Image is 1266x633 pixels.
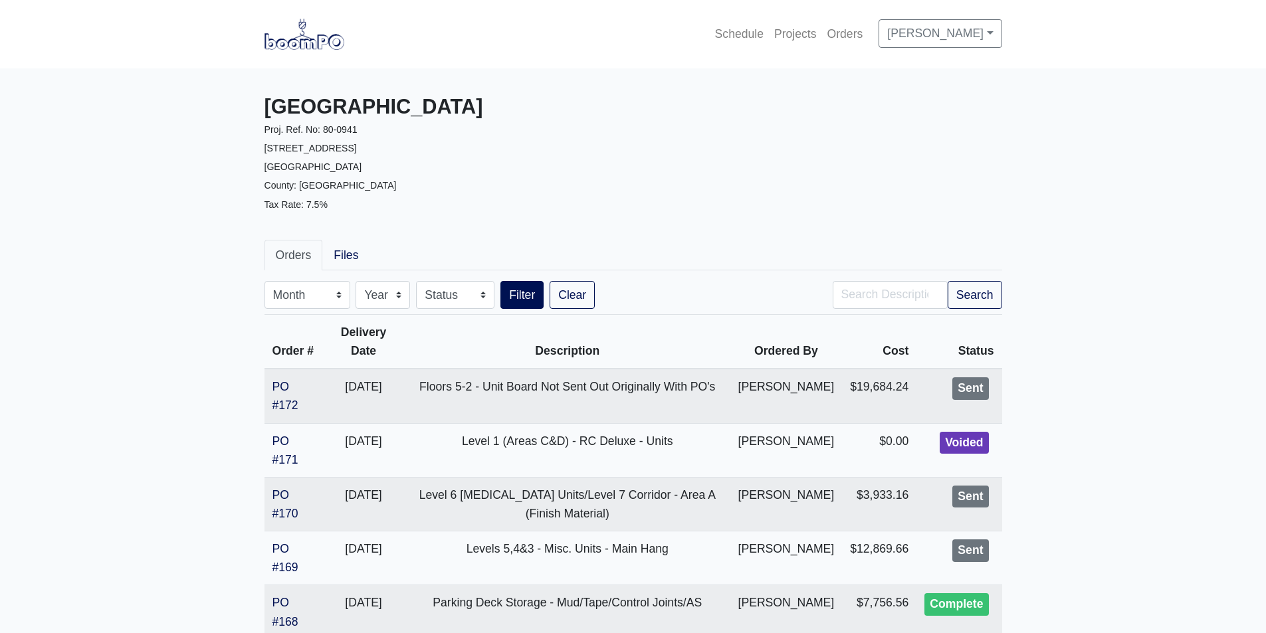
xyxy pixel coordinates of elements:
th: Ordered By [730,315,843,369]
th: Order # [264,315,323,369]
div: Sent [952,486,988,508]
th: Delivery Date [322,315,405,369]
td: $12,869.66 [842,531,916,585]
td: [DATE] [322,423,405,477]
a: PO #172 [272,380,298,412]
div: Complete [924,593,988,616]
small: County: [GEOGRAPHIC_DATA] [264,180,397,191]
td: Level 6 [MEDICAL_DATA] Units/Level 7 Corridor - Area A (Finish Material) [405,477,730,531]
td: Levels 5,4&3 - Misc. Units - Main Hang [405,531,730,585]
td: Level 1 (Areas C&D) - RC Deluxe - Units [405,423,730,477]
h3: [GEOGRAPHIC_DATA] [264,95,623,120]
a: Clear [550,281,595,309]
th: Description [405,315,730,369]
td: Floors 5-2 - Unit Board Not Sent Out Originally With PO's [405,369,730,423]
td: $19,684.24 [842,369,916,423]
img: boomPO [264,19,344,49]
a: Projects [769,19,822,48]
td: [PERSON_NAME] [730,369,843,423]
td: $3,933.16 [842,477,916,531]
td: [PERSON_NAME] [730,531,843,585]
small: [GEOGRAPHIC_DATA] [264,161,362,172]
div: Sent [952,377,988,400]
div: Sent [952,539,988,562]
td: [DATE] [322,477,405,531]
a: Schedule [710,19,769,48]
input: Search [833,281,948,309]
a: [PERSON_NAME] [879,19,1002,47]
a: PO #169 [272,542,298,574]
td: [DATE] [322,531,405,585]
td: [DATE] [322,369,405,423]
a: PO #170 [272,488,298,520]
div: Voided [940,432,988,454]
small: [STREET_ADDRESS] [264,143,357,153]
th: Status [916,315,1002,369]
td: $0.00 [842,423,916,477]
button: Search [948,281,1002,309]
a: Orders [264,240,323,270]
td: [PERSON_NAME] [730,477,843,531]
small: Tax Rate: 7.5% [264,199,328,210]
a: Files [322,240,369,270]
a: PO #171 [272,434,298,466]
a: Orders [822,19,869,48]
td: [PERSON_NAME] [730,423,843,477]
button: Filter [500,281,544,309]
th: Cost [842,315,916,369]
small: Proj. Ref. No: 80-0941 [264,124,358,135]
a: PO #168 [272,596,298,628]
